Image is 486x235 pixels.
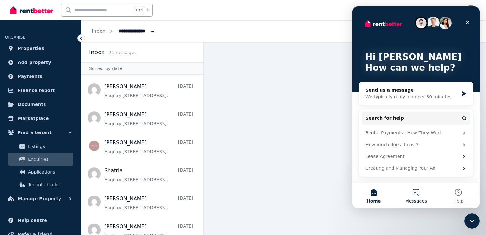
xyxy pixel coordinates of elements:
[108,50,136,55] span: 21 message s
[5,214,76,227] a: Help centre
[18,195,61,203] span: Manage Property
[104,83,193,99] a: [PERSON_NAME][DATE]Enquiry:[STREET_ADDRESS].
[5,84,76,97] a: Finance report
[5,192,76,205] button: Manage Property
[18,115,49,122] span: Marketplace
[5,70,76,83] a: Payments
[28,143,71,150] span: Listings
[466,5,476,15] img: Sam Silvestro
[18,101,46,108] span: Documents
[8,153,73,166] a: Enquiries
[135,6,144,14] span: Ctrl
[18,45,44,52] span: Properties
[5,112,76,125] a: Marketplace
[18,129,52,136] span: Find a tenant
[5,126,76,139] button: Find a tenant
[352,6,480,208] iframe: Intercom live chat
[81,62,203,75] div: Sorted by date
[5,98,76,111] a: Documents
[104,195,193,211] a: [PERSON_NAME][DATE]Enquiry:[STREET_ADDRESS].
[18,59,51,66] span: Add property
[5,42,76,55] a: Properties
[147,8,149,13] span: k
[10,5,53,15] img: RentBetter
[81,20,166,42] nav: Breadcrumb
[5,35,25,39] span: ORGANISE
[18,217,47,224] span: Help centre
[464,213,480,229] iframe: Intercom live chat
[8,140,73,153] a: Listings
[28,181,71,189] span: Tenant checks
[28,155,71,163] span: Enquiries
[92,28,106,34] a: Inbox
[8,166,73,178] a: Applications
[8,178,73,191] a: Tenant checks
[89,48,105,57] h2: Inbox
[18,73,42,80] span: Payments
[18,87,55,94] span: Finance report
[81,75,203,235] nav: Message list
[104,111,193,127] a: [PERSON_NAME][DATE]Enquiry:[STREET_ADDRESS].
[104,139,193,155] a: [PERSON_NAME][DATE]Enquiry:[STREET_ADDRESS].
[5,56,76,69] a: Add property
[28,168,71,176] span: Applications
[104,167,193,183] a: Shatria[DATE]Enquiry:[STREET_ADDRESS].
